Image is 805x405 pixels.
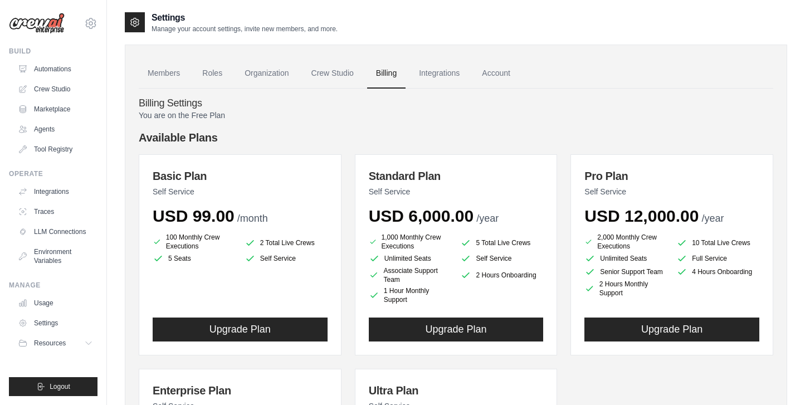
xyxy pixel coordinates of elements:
[13,183,97,201] a: Integrations
[584,207,699,225] span: USD 12,000.00
[153,233,236,251] li: 100 Monthly Crew Executions
[139,110,773,121] p: You are on the Free Plan
[369,253,452,264] li: Unlimited Seats
[9,377,97,396] button: Logout
[152,11,338,25] h2: Settings
[369,207,474,225] span: USD 6,000.00
[584,233,667,251] li: 2,000 Monthly Crew Executions
[139,58,189,89] a: Members
[13,334,97,352] button: Resources
[584,253,667,264] li: Unlimited Seats
[410,58,469,89] a: Integrations
[369,286,452,304] li: 1 Hour Monthly Support
[153,383,328,398] h3: Enterprise Plan
[9,47,97,56] div: Build
[473,58,519,89] a: Account
[584,168,759,184] h3: Pro Plan
[369,318,544,341] button: Upgrade Plan
[153,168,328,184] h3: Basic Plan
[236,58,297,89] a: Organization
[139,97,773,110] h4: Billing Settings
[584,280,667,297] li: 2 Hours Monthly Support
[153,253,236,264] li: 5 Seats
[13,60,97,78] a: Automations
[9,281,97,290] div: Manage
[13,314,97,332] a: Settings
[701,213,724,224] span: /year
[13,243,97,270] a: Environment Variables
[303,58,363,89] a: Crew Studio
[153,207,235,225] span: USD 99.00
[13,120,97,138] a: Agents
[153,186,328,197] p: Self Service
[13,80,97,98] a: Crew Studio
[369,233,452,251] li: 1,000 Monthly Crew Executions
[369,168,544,184] h3: Standard Plan
[676,266,759,277] li: 4 Hours Onboarding
[13,223,97,241] a: LLM Connections
[34,339,66,348] span: Resources
[476,213,499,224] span: /year
[9,13,65,34] img: Logo
[460,266,543,284] li: 2 Hours Onboarding
[50,382,70,391] span: Logout
[584,186,759,197] p: Self Service
[245,253,328,264] li: Self Service
[237,213,268,224] span: /month
[245,235,328,251] li: 2 Total Live Crews
[369,383,544,398] h3: Ultra Plan
[584,318,759,341] button: Upgrade Plan
[139,130,773,145] h4: Available Plans
[460,253,543,264] li: Self Service
[369,266,452,284] li: Associate Support Team
[13,140,97,158] a: Tool Registry
[152,25,338,33] p: Manage your account settings, invite new members, and more.
[369,186,544,197] p: Self Service
[676,235,759,251] li: 10 Total Live Crews
[367,58,406,89] a: Billing
[193,58,231,89] a: Roles
[460,235,543,251] li: 5 Total Live Crews
[13,203,97,221] a: Traces
[153,318,328,341] button: Upgrade Plan
[584,266,667,277] li: Senior Support Team
[676,253,759,264] li: Full Service
[13,294,97,312] a: Usage
[9,169,97,178] div: Operate
[13,100,97,118] a: Marketplace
